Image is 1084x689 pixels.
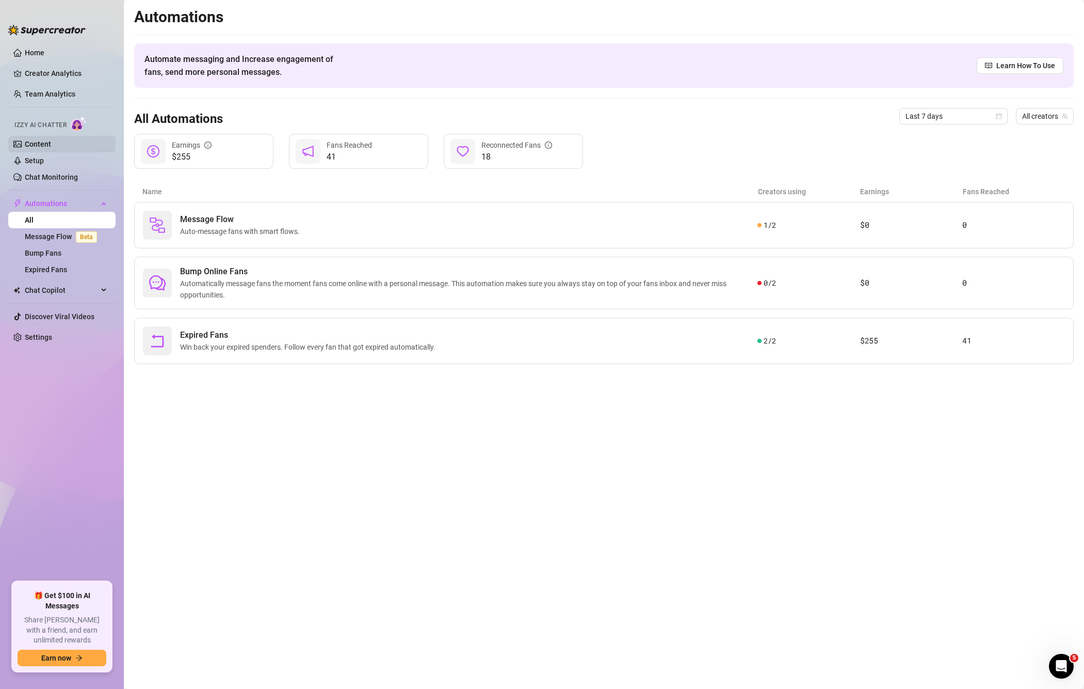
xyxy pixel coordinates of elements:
[25,195,98,212] span: Automations
[134,111,223,128] h3: All Automations
[327,151,372,163] span: 41
[14,120,67,130] span: Izzy AI Chatter
[764,335,775,347] span: 2 / 2
[149,275,166,291] span: comment
[1049,654,1074,679] iframe: Intercom live chat
[134,7,1074,27] h2: Automations
[905,108,1001,124] span: Last 7 days
[18,615,106,646] span: Share [PERSON_NAME] with a friend, and earn unlimited rewards
[302,145,314,158] span: notification
[25,232,101,241] a: Message FlowBeta
[457,145,469,158] span: heart
[25,140,51,148] a: Content
[180,213,304,226] span: Message Flow
[1022,108,1067,124] span: All creators
[545,142,552,149] span: info-circle
[41,654,71,662] span: Earn now
[963,186,1065,197] article: Fans Reached
[13,199,22,208] span: thunderbolt
[180,226,304,237] span: Auto-message fans with smart flows.
[142,186,758,197] article: Name
[180,265,757,278] span: Bump Online Fans
[172,139,212,151] div: Earnings
[18,591,106,611] span: 🎁 Get $100 in AI Messages
[977,57,1063,74] a: Learn How To Use
[860,219,963,231] article: $0
[180,278,757,301] span: Automatically message fans the moment fans come online with a personal message. This automation m...
[1062,113,1068,119] span: team
[25,65,107,82] a: Creator Analytics
[962,219,1065,231] article: 0
[985,62,992,69] span: read
[860,186,963,197] article: Earnings
[25,282,98,299] span: Chat Copilot
[8,25,86,35] img: logo-BBDzfeDw.svg
[71,116,87,131] img: AI Chatter
[860,277,963,289] article: $0
[180,329,440,341] span: Expired Fans
[996,113,1002,119] span: calendar
[764,277,775,289] span: 0 / 2
[327,141,372,149] span: Fans Reached
[25,312,94,321] a: Discover Viral Videos
[25,90,75,98] a: Team Analytics
[25,156,44,165] a: Setup
[147,145,159,158] span: dollar
[75,654,83,662] span: arrow-right
[25,216,34,224] a: All
[860,335,963,347] article: $255
[204,142,212,149] span: info-circle
[962,335,1065,347] article: 41
[18,650,106,666] button: Earn nowarrow-right
[25,249,61,257] a: Bump Fans
[149,333,166,349] span: rollback
[144,53,343,79] span: Automate messaging and Increase engagement of fans, send more personal messages.
[481,139,552,151] div: Reconnected Fans
[758,186,861,197] article: Creators using
[76,231,97,243] span: Beta
[25,173,78,181] a: Chat Monitoring
[25,265,67,274] a: Expired Fans
[180,341,440,353] span: Win back your expired spenders. Follow every fan that got expired automatically.
[149,217,166,233] img: svg%3e
[25,49,44,57] a: Home
[172,151,212,163] span: $255
[962,277,1065,289] article: 0
[764,220,775,231] span: 1 / 2
[25,333,52,341] a: Settings
[481,151,552,163] span: 18
[13,287,20,294] img: Chat Copilot
[1070,654,1078,662] span: 5
[996,60,1055,71] span: Learn How To Use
